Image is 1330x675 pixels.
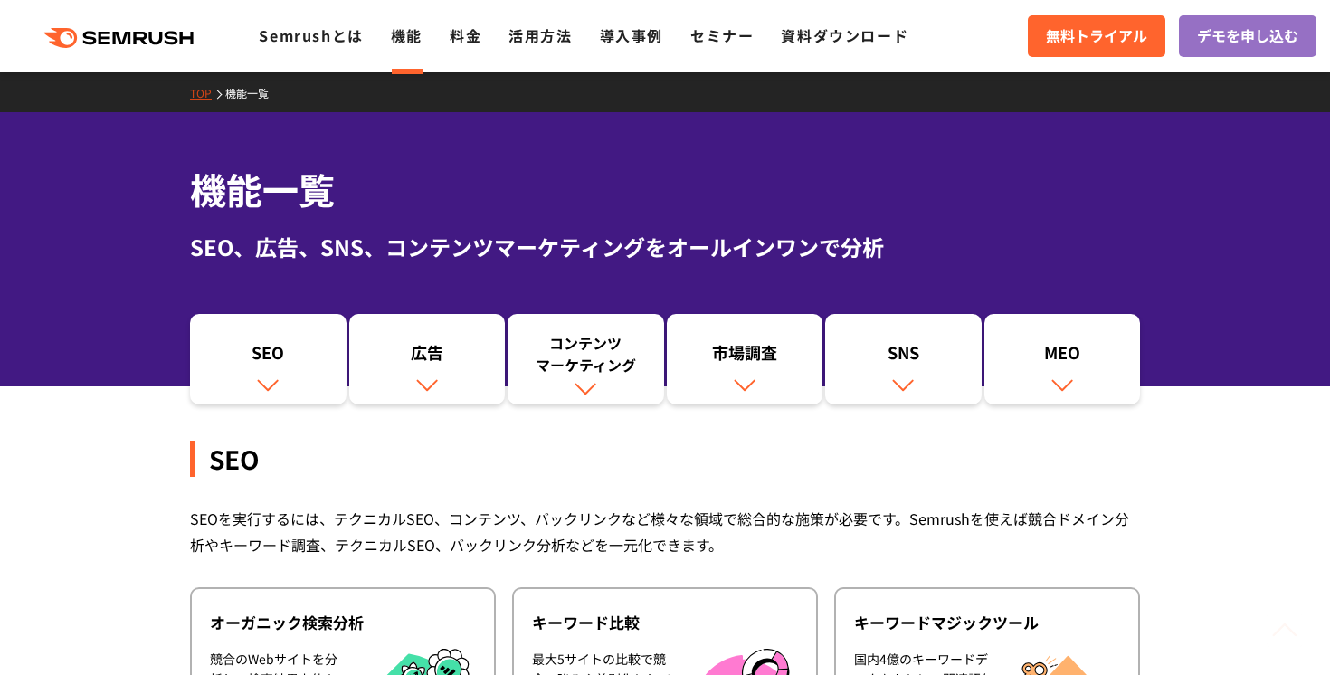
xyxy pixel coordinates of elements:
[190,506,1140,558] div: SEOを実行するには、テクニカルSEO、コンテンツ、バックリンクなど様々な領域で総合的な施策が必要です。Semrushを使えば競合ドメイン分析やキーワード調査、テクニカルSEO、バックリンク分析...
[190,163,1140,216] h1: 機能一覧
[1197,24,1298,48] span: デモを申し込む
[984,314,1141,404] a: MEO
[508,24,572,46] a: 活用方法
[1179,15,1316,57] a: デモを申し込む
[391,24,423,46] a: 機能
[225,85,282,100] a: 機能一覧
[190,314,347,404] a: SEO
[1046,24,1147,48] span: 無料トライアル
[517,332,655,376] div: コンテンツ マーケティング
[993,341,1132,372] div: MEO
[825,314,982,404] a: SNS
[781,24,908,46] a: 資料ダウンロード
[690,24,754,46] a: セミナー
[676,341,814,372] div: 市場調査
[349,314,506,404] a: 広告
[854,612,1120,633] div: キーワードマジックツール
[199,341,337,372] div: SEO
[1028,15,1165,57] a: 無料トライアル
[210,612,476,633] div: オーガニック検索分析
[190,85,225,100] a: TOP
[532,612,798,633] div: キーワード比較
[508,314,664,404] a: コンテンツマーケティング
[834,341,973,372] div: SNS
[600,24,663,46] a: 導入事例
[190,441,1140,477] div: SEO
[667,314,823,404] a: 市場調査
[450,24,481,46] a: 料金
[259,24,363,46] a: Semrushとは
[190,231,1140,263] div: SEO、広告、SNS、コンテンツマーケティングをオールインワンで分析
[358,341,497,372] div: 広告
